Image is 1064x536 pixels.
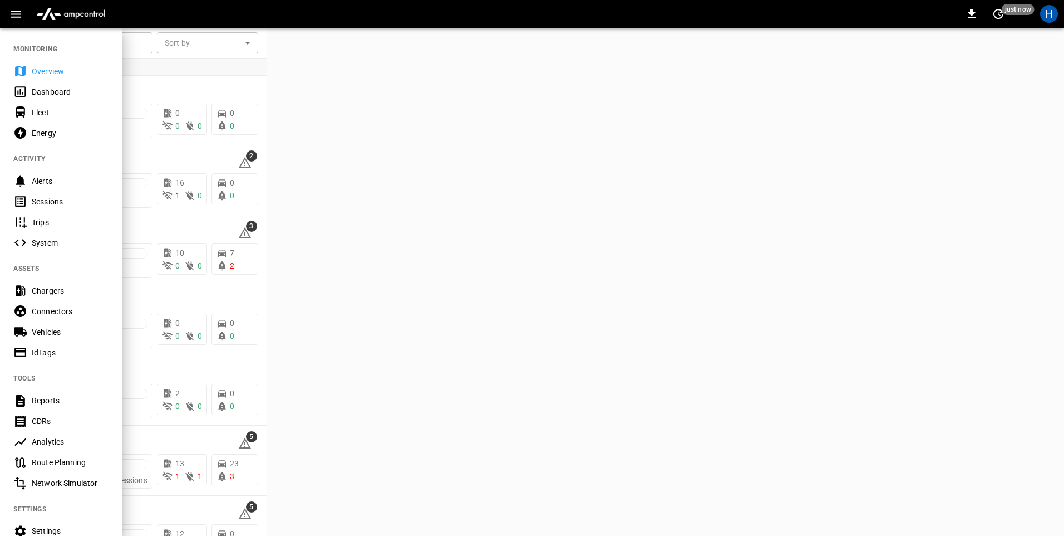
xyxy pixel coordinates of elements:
div: profile-icon [1040,5,1058,23]
div: Network Simulator [32,477,109,489]
div: Reports [32,395,109,406]
div: Trips [32,217,109,228]
div: Energy [32,128,109,139]
div: Route Planning [32,457,109,468]
div: Overview [32,66,109,77]
div: Fleet [32,107,109,118]
div: Analytics [32,436,109,447]
div: Vehicles [32,327,109,338]
div: CDRs [32,416,109,427]
div: Alerts [32,176,109,187]
img: ampcontrol.io logo [32,3,110,25]
div: System [32,237,109,248]
div: Dashboard [32,86,109,98]
div: IdTags [32,347,109,358]
div: Chargers [32,285,109,296]
button: set refresh interval [989,5,1007,23]
span: just now [1002,4,1035,15]
div: Sessions [32,196,109,207]
div: Connectors [32,306,109,317]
